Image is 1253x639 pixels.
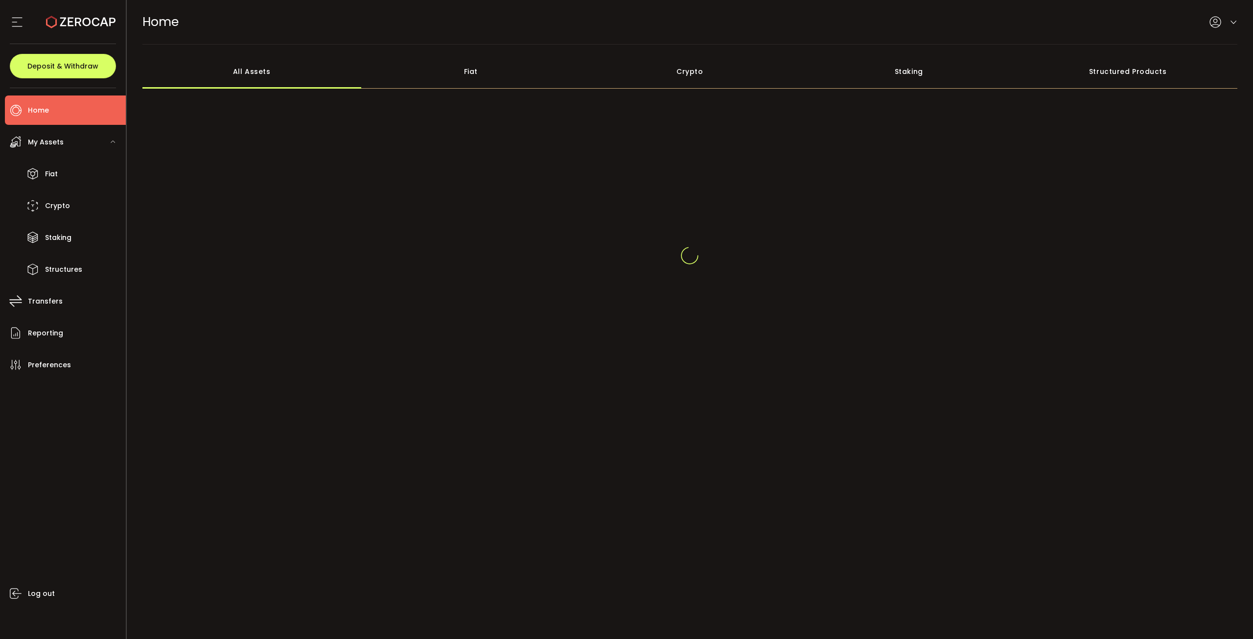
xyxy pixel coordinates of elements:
[27,63,98,70] span: Deposit & Withdraw
[28,326,63,340] span: Reporting
[142,13,179,30] span: Home
[1019,54,1238,89] div: Structured Products
[361,54,580,89] div: Fiat
[28,358,71,372] span: Preferences
[799,54,1019,89] div: Staking
[28,587,55,601] span: Log out
[28,103,49,118] span: Home
[28,294,63,308] span: Transfers
[142,54,362,89] div: All Assets
[45,167,58,181] span: Fiat
[45,231,71,245] span: Staking
[580,54,800,89] div: Crypto
[10,54,116,78] button: Deposit & Withdraw
[28,135,64,149] span: My Assets
[45,199,70,213] span: Crypto
[45,262,82,277] span: Structures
